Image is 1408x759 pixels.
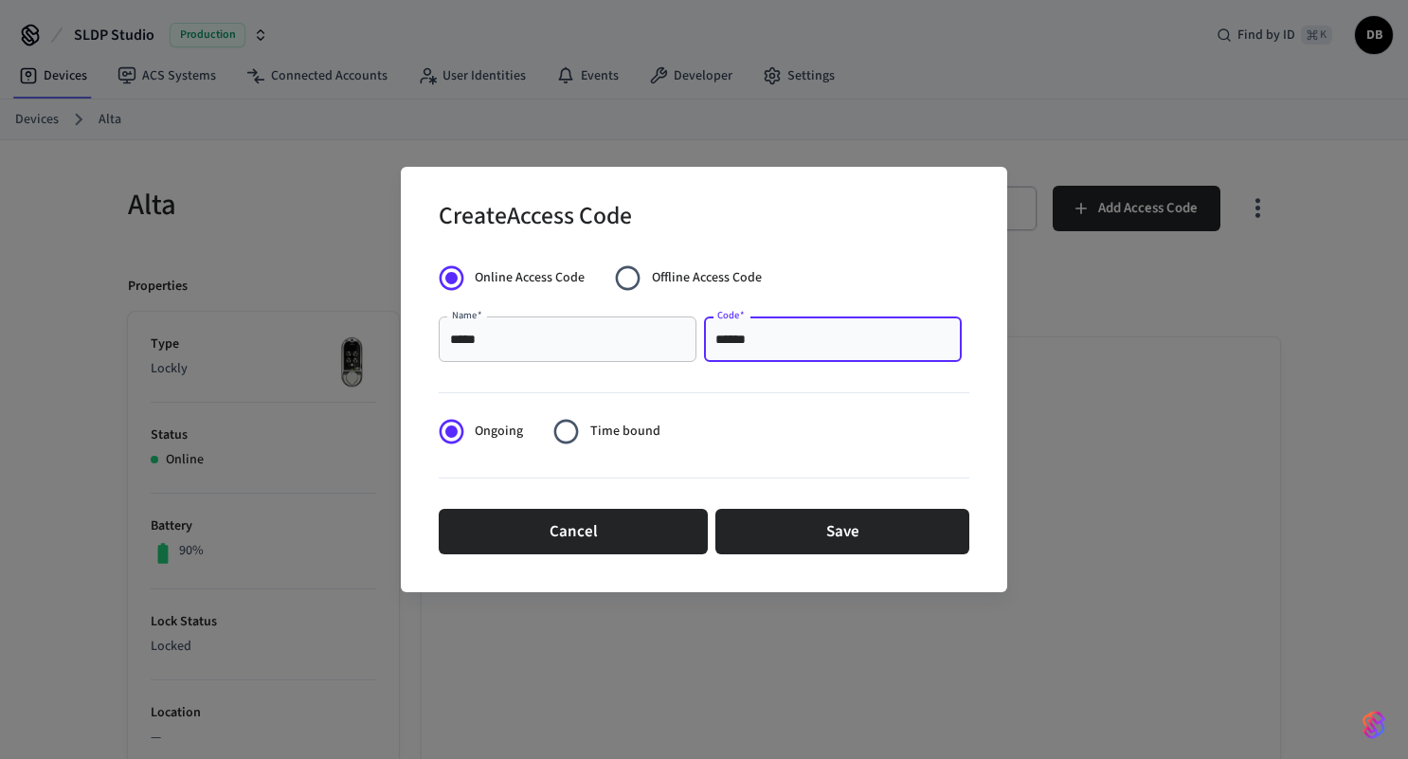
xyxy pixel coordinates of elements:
[439,190,632,247] h2: Create Access Code
[452,308,482,322] label: Name
[475,268,585,288] span: Online Access Code
[439,509,708,554] button: Cancel
[652,268,762,288] span: Offline Access Code
[717,308,745,322] label: Code
[590,422,660,442] span: Time bound
[715,509,969,554] button: Save
[475,422,523,442] span: Ongoing
[1363,710,1385,740] img: SeamLogoGradient.69752ec5.svg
